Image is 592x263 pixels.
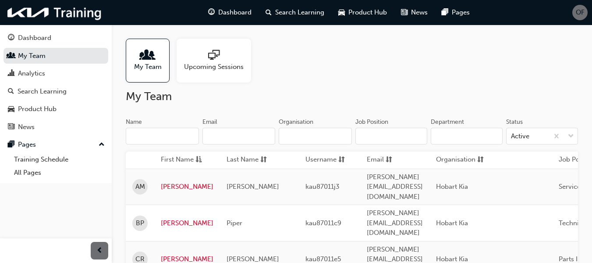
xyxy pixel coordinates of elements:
[506,118,523,126] div: Status
[18,33,51,43] div: Dashboard
[305,219,341,227] span: kau87011c9
[355,128,427,144] input: Job Position
[18,68,45,79] div: Analytics
[126,118,142,126] div: Name
[367,209,423,237] span: [PERSON_NAME][EMAIL_ADDRESS][DOMAIN_NAME]
[18,86,67,97] div: Search Learning
[4,65,108,82] a: Analytics
[260,155,267,166] span: sorting-icon
[142,50,153,62] span: people-icon
[338,7,345,18] span: car-icon
[435,4,477,22] a: pages-iconPages
[208,7,215,18] span: guage-icon
[275,7,324,18] span: Search Learning
[436,219,468,227] span: Hobart Kia
[208,50,220,62] span: sessionType_ONLINE_URL-icon
[367,155,415,166] button: Emailsorting-icon
[4,28,108,137] button: DashboardMy TeamAnalyticsSearch LearningProduct HubNews
[367,155,384,166] span: Email
[201,4,259,22] a: guage-iconDashboard
[126,128,199,144] input: Name
[8,141,14,149] span: pages-icon
[202,118,217,126] div: Email
[8,105,14,113] span: car-icon
[279,128,352,144] input: Organisation
[227,255,279,263] span: [PERSON_NAME]
[411,7,428,18] span: News
[8,52,14,60] span: people-icon
[367,173,423,201] span: [PERSON_NAME][EMAIL_ADDRESS][DOMAIN_NAME]
[136,218,144,228] span: BP
[4,4,105,22] img: kia-training
[126,90,578,104] h2: My Team
[266,7,272,18] span: search-icon
[348,7,387,18] span: Product Hub
[184,62,244,72] span: Upcoming Sessions
[436,155,475,166] span: Organisation
[11,153,108,166] a: Training Schedule
[8,88,14,96] span: search-icon
[305,183,340,191] span: kau87011j3
[436,183,468,191] span: Hobart Kia
[511,131,529,141] div: Active
[338,155,345,166] span: sorting-icon
[305,255,341,263] span: kau87011e5
[135,182,145,192] span: AM
[394,4,435,22] a: news-iconNews
[4,119,108,135] a: News
[4,137,108,153] button: Pages
[134,62,162,72] span: My Team
[195,155,202,166] span: asc-icon
[8,34,14,42] span: guage-icon
[18,122,35,132] div: News
[436,255,468,263] span: Hobart Kia
[442,7,448,18] span: pages-icon
[436,155,484,166] button: Organisationsorting-icon
[4,101,108,117] a: Product Hub
[177,39,258,83] a: Upcoming Sessions
[279,118,313,126] div: Organisation
[4,48,108,64] a: My Team
[99,139,105,151] span: up-icon
[576,7,585,18] span: OF
[227,219,242,227] span: Piper
[559,219,592,227] span: Technician
[477,155,484,166] span: sorting-icon
[227,183,279,191] span: [PERSON_NAME]
[331,4,394,22] a: car-iconProduct Hub
[161,155,209,166] button: First Nameasc-icon
[18,140,36,150] div: Pages
[572,5,588,20] button: OF
[568,131,574,142] span: down-icon
[8,70,14,78] span: chart-icon
[431,128,503,144] input: Department
[18,104,57,114] div: Product Hub
[218,7,252,18] span: Dashboard
[4,83,108,100] a: Search Learning
[161,182,213,192] a: [PERSON_NAME]
[355,118,388,126] div: Job Position
[305,155,354,166] button: Usernamesorting-icon
[452,7,470,18] span: Pages
[259,4,331,22] a: search-iconSearch Learning
[305,155,337,166] span: Username
[4,30,108,46] a: Dashboard
[227,155,259,166] span: Last Name
[431,118,464,126] div: Department
[161,218,213,228] a: [PERSON_NAME]
[161,155,194,166] span: First Name
[96,245,103,256] span: prev-icon
[202,128,276,144] input: Email
[8,123,14,131] span: news-icon
[227,155,275,166] button: Last Namesorting-icon
[126,39,177,83] a: My Team
[401,7,408,18] span: news-icon
[386,155,392,166] span: sorting-icon
[11,166,108,180] a: All Pages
